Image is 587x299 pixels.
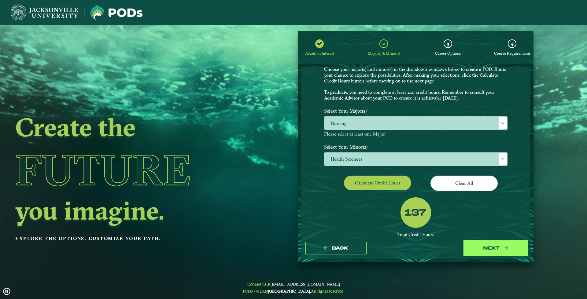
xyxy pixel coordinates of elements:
div: Total Credit Hours [324,232,508,238]
span: 3 [447,41,449,46]
button: Back [305,242,367,254]
p: Explore the options. Customize your path. [15,234,249,243]
span: 2 [382,41,385,46]
span: Back [332,246,348,251]
p: Please select at least one Major [324,131,508,137]
img: Jacksonville University logo [11,5,78,20]
label: 137 [405,207,426,219]
span: Area(s) of Interest [305,51,334,56]
span: PODs - ©2025 All rights reserved. [243,289,344,294]
button: next [465,242,526,254]
h2: you imagine. [15,198,249,223]
span: 4 [511,41,513,46]
a: [EMAIL_ADDRESS][DOMAIN_NAME] [271,282,340,286]
sup: ⋆ [385,130,387,135]
button: Calculate credit hours [344,176,411,190]
label: Select Your Major(s) [319,105,512,117]
span: Nursing [324,117,507,130]
span: Contact us at [243,282,344,286]
h1: Future [15,142,249,198]
p: Choose your major(s) and minor(s) in the dropdown windows below to create a POD. This is your cha... [324,67,508,101]
img: Jacksonville University logo [90,5,142,20]
label: Select Your Minor(s) [319,141,512,152]
a: [GEOGRAPHIC_DATA]. [268,289,311,294]
span: Major(s) & Minor(s) [368,51,400,56]
sup: ⋆ [367,107,369,112]
button: Clear All [430,176,498,191]
span: Course Requirements [494,51,530,56]
span: Health Sciences [324,153,507,166]
span: Career Options [435,51,461,56]
h2: Create the [15,114,249,140]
